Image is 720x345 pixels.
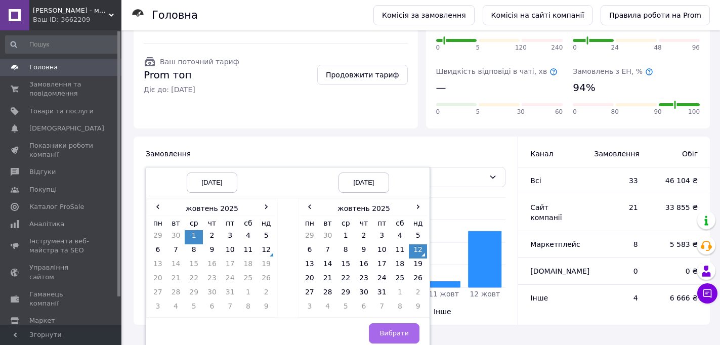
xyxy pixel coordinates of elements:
div: [DATE] [338,172,389,193]
span: Обіг [658,149,698,159]
span: 60 [555,108,563,116]
span: 5 [476,44,480,52]
td: 16 [203,258,221,273]
td: 19 [409,258,427,273]
span: Всi [530,177,541,185]
td: 22 [336,273,355,287]
td: 24 [221,273,239,287]
th: чт [203,215,221,230]
span: Prom топ [144,68,239,82]
td: 8 [336,244,355,258]
td: 27 [301,287,319,301]
td: 12 [409,244,427,258]
td: 4 [391,230,409,244]
td: 5 [336,301,355,315]
td: 8 [239,301,258,315]
td: 4 [239,230,258,244]
th: жовтень 2025 [319,201,409,216]
td: 3 [301,301,319,315]
td: 6 [149,244,167,258]
td: 2 [409,287,427,301]
span: Інструменти веб-майстра та SEO [29,237,94,255]
td: 30 [355,287,373,301]
td: 18 [239,258,258,273]
td: 27 [149,287,167,301]
td: 17 [221,258,239,273]
span: Відгуки [29,167,56,177]
td: 1 [185,230,203,244]
span: › [409,201,427,211]
td: 25 [391,273,409,287]
span: Каталог ProSale [29,202,84,211]
span: 30 [517,108,525,116]
span: Аналітика [29,220,64,229]
td: 18 [391,258,409,273]
td: 14 [167,258,185,273]
td: 7 [319,244,337,258]
td: 5 [257,230,275,244]
th: сб [239,215,258,230]
span: Гаманець компанії [29,290,94,308]
span: 46 104 ₴ [658,176,698,186]
td: 28 [167,287,185,301]
td: 11 [391,244,409,258]
td: 3 [149,301,167,315]
td: 20 [301,273,319,287]
tspan: 11 жовт [429,290,459,298]
td: 30 [167,230,185,244]
td: 9 [257,301,275,315]
td: 17 [373,258,391,273]
span: › [257,201,275,211]
td: 6 [203,301,221,315]
tspan: 12 жовт [470,290,500,298]
td: 6 [355,301,373,315]
span: Інше [434,308,451,316]
span: 5 [476,108,480,116]
span: Сайт компанії [530,203,562,222]
span: Управління сайтом [29,263,94,281]
a: Правила роботи на Prom [601,5,710,25]
h1: Головна [152,9,198,21]
td: 15 [336,258,355,273]
th: пн [301,215,319,230]
span: 0 [573,44,577,52]
td: 3 [373,230,391,244]
td: 24 [373,273,391,287]
td: 7 [221,301,239,315]
td: 12 [257,244,275,258]
td: 28 [319,287,337,301]
td: 29 [149,230,167,244]
td: 3 [221,230,239,244]
span: 100 [688,108,700,116]
td: 5 [409,230,427,244]
td: 1 [239,287,258,301]
td: 15 [185,258,203,273]
td: 19 [257,258,275,273]
span: Інше [530,294,548,302]
td: 31 [221,287,239,301]
td: 23 [355,273,373,287]
div: [DATE] [187,172,237,193]
td: 8 [391,301,409,315]
td: 13 [301,258,319,273]
span: Замовлення [595,149,638,159]
span: Головна [29,63,58,72]
td: 2 [355,230,373,244]
th: ср [185,215,203,230]
span: Товари та послуги [29,107,94,116]
span: Oliver - магазин середземноморських товарів [33,6,109,15]
div: Ваш ID: 3662209 [33,15,121,24]
td: 29 [336,287,355,301]
span: [DOMAIN_NAME] [530,267,589,275]
span: 6 666 ₴ [658,293,698,303]
td: 25 [239,273,258,287]
th: ср [336,215,355,230]
span: 120 [515,44,527,52]
th: вт [167,215,185,230]
span: Канал [530,150,553,158]
span: Маркетплейс [530,240,580,248]
td: 22 [185,273,203,287]
th: пт [373,215,391,230]
td: 7 [373,301,391,315]
td: 13 [149,258,167,273]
